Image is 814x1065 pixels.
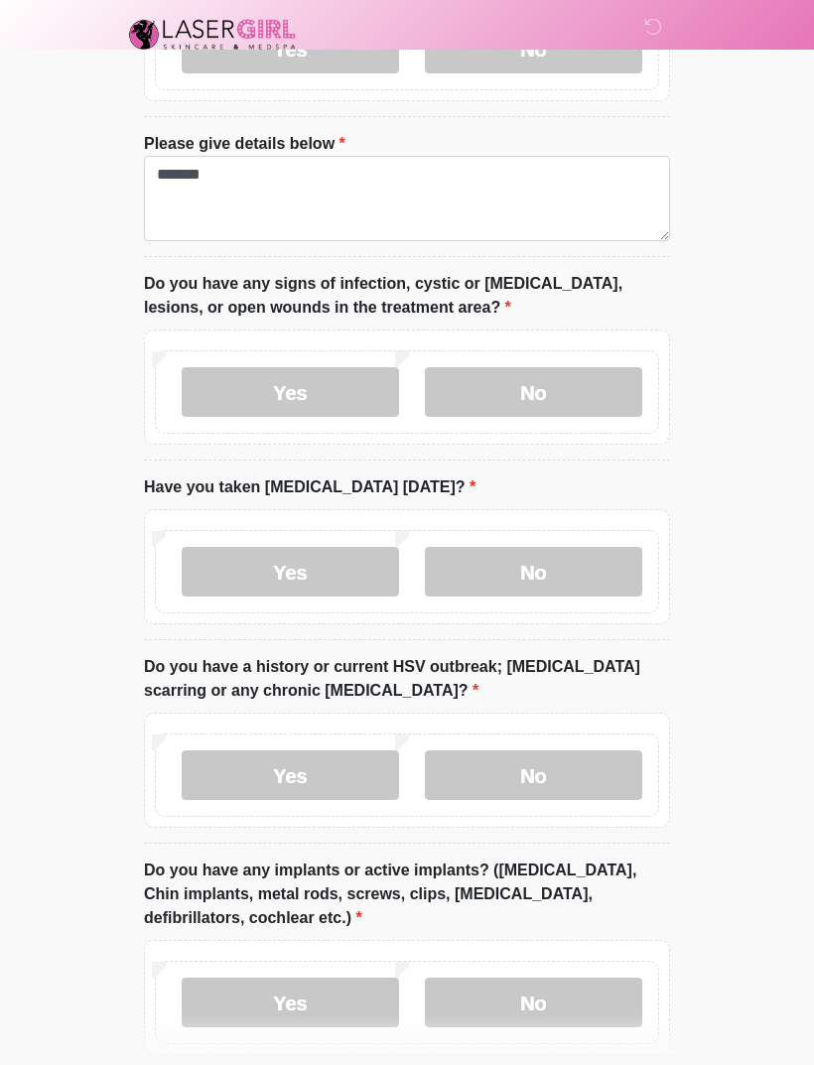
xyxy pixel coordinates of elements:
label: Yes [182,548,399,598]
label: Yes [182,751,399,801]
label: Yes [182,368,399,418]
label: No [425,751,642,801]
label: Please give details below [144,133,345,157]
label: Do you have a history or current HSV outbreak; [MEDICAL_DATA] scarring or any chronic [MEDICAL_DA... [144,656,670,704]
label: No [425,368,642,418]
label: Have you taken [MEDICAL_DATA] [DATE]? [144,476,475,500]
label: Do you have any signs of infection, cystic or [MEDICAL_DATA], lesions, or open wounds in the trea... [144,273,670,321]
label: No [425,548,642,598]
img: Laser Girl Med Spa LLC Logo [124,15,301,55]
label: No [425,979,642,1028]
label: Do you have any implants or active implants? ([MEDICAL_DATA], Chin implants, metal rods, screws, ... [144,860,670,931]
label: Yes [182,979,399,1028]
